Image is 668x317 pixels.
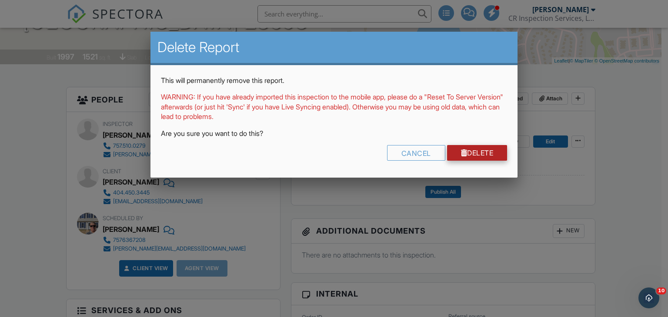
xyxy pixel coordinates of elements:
p: Are you sure you want to do this? [161,129,508,138]
span: 10 [656,287,666,294]
div: Cancel [387,145,445,161]
p: This will permanently remove this report. [161,76,508,85]
p: WARNING: If you have already imported this inspection to the mobile app, please do a "Reset To Se... [161,92,508,121]
h2: Delete Report [157,39,511,56]
iframe: Intercom live chat [638,287,659,308]
a: Delete [447,145,508,161]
